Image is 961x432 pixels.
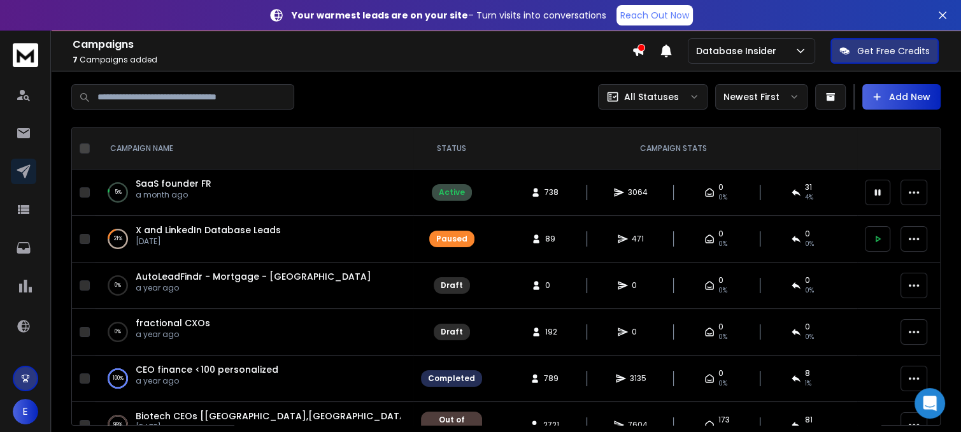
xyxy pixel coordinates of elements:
span: 0% [718,285,727,296]
span: 0% [718,239,727,249]
span: 0 % [805,239,814,249]
span: 0% [718,378,727,389]
span: 89 [545,234,558,244]
a: AutoLeadFindr - Mortgage - [GEOGRAPHIC_DATA] [136,270,371,283]
span: 738 [545,187,559,198]
span: 0 [718,368,723,378]
a: X and LinkedIn Database Leads [136,224,281,236]
p: 0 % [115,279,121,292]
td: 100%CEO finance <100 personalizeda year ago [95,356,413,402]
div: Paused [436,234,467,244]
strong: Your warmest leads are on your site [292,9,468,22]
p: All Statuses [624,90,679,103]
p: a year ago [136,376,278,386]
p: a year ago [136,283,371,293]
p: Database Insider [696,45,781,57]
p: 5 % [115,186,122,199]
span: 0% [718,192,727,203]
p: a month ago [136,190,211,200]
p: [DATE] [136,236,281,247]
span: 4 % [805,192,813,203]
a: CEO finance <100 personalized [136,363,278,376]
p: Get Free Credits [857,45,930,57]
p: 99 % [113,419,122,431]
span: 0 [805,275,810,285]
span: 471 [632,234,644,244]
td: 0%AutoLeadFindr - Mortgage - [GEOGRAPHIC_DATA]a year ago [95,263,413,309]
h1: Campaigns [73,37,632,52]
span: 0% [718,332,727,342]
button: Get Free Credits [830,38,939,64]
td: 5%SaaS founder FRa month ago [95,169,413,216]
span: 0% [805,285,814,296]
span: 0 [718,275,723,285]
span: 1 % [805,378,811,389]
button: Add New [862,84,941,110]
div: Draft [441,327,463,337]
div: Draft [441,280,463,291]
p: Campaigns added [73,55,632,65]
button: E [13,399,38,424]
span: 0 [805,322,810,332]
th: CAMPAIGN NAME [95,128,413,169]
span: 0 [718,322,723,332]
span: 0 [545,280,558,291]
span: 0 [718,229,723,239]
p: 0 % [115,326,121,338]
span: 7 [73,54,78,65]
a: Reach Out Now [616,5,693,25]
p: a year ago [136,329,210,340]
span: 0% [805,332,814,342]
span: 192 [545,327,558,337]
span: 81 [805,415,813,425]
span: 3064 [628,187,648,198]
div: Completed [428,373,475,384]
span: 173 [718,415,730,425]
td: 21%X and LinkedIn Database Leads[DATE] [95,216,413,263]
img: logo [13,43,38,67]
span: 0 [718,182,723,192]
div: Open Intercom Messenger [915,388,945,419]
span: 8 [805,368,810,378]
td: 0%fractional CXOsa year ago [95,309,413,356]
span: 0 [632,327,644,337]
a: fractional CXOs [136,317,210,329]
th: CAMPAIGN STATS [490,128,857,169]
span: 789 [544,373,559,384]
a: SaaS founder FR [136,177,211,190]
span: 0 [805,229,810,239]
span: 0 [632,280,644,291]
span: 31 [805,182,812,192]
p: – Turn visits into conversations [292,9,606,22]
p: Reach Out Now [620,9,689,22]
th: STATUS [413,128,490,169]
a: Biotech CEOs [[GEOGRAPHIC_DATA],[GEOGRAPHIC_DATA], [GEOGRAPHIC_DATA], [GEOGRAPHIC_DATA]] [136,410,627,422]
span: 2721 [543,420,559,430]
p: 21 % [114,233,122,245]
p: 100 % [113,372,124,385]
span: 3135 [630,373,646,384]
button: Newest First [715,84,808,110]
div: Active [439,187,465,198]
span: 7604 [628,420,648,430]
